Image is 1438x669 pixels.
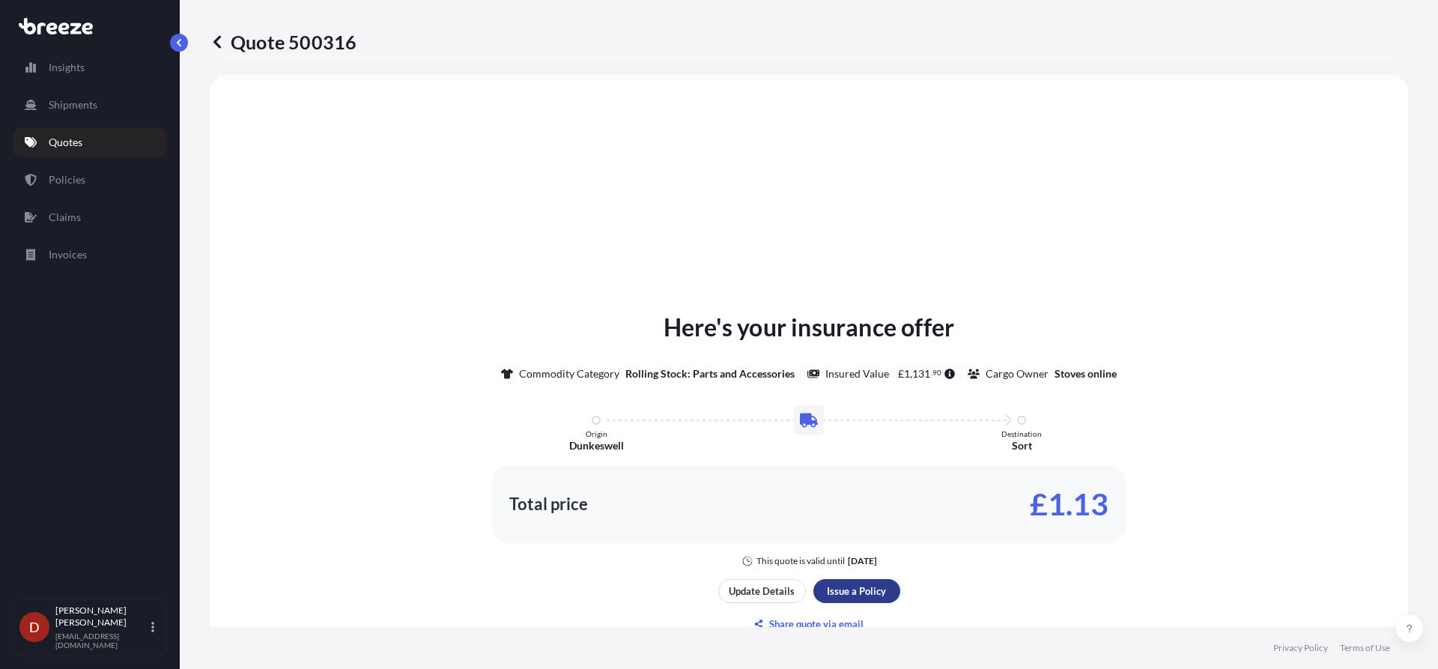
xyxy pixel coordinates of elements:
p: Destination [1001,429,1042,438]
p: Shipments [49,97,97,112]
a: Insights [13,52,167,82]
p: Quotes [49,135,82,150]
span: £ [898,369,904,379]
a: Invoices [13,240,167,270]
span: . [931,370,932,375]
p: Origin [586,429,607,438]
p: [DATE] [848,555,877,567]
p: [PERSON_NAME] [PERSON_NAME] [55,605,148,629]
p: Here's your insurance offer [664,309,954,345]
button: Update Details [718,579,806,603]
p: Stoves online [1055,366,1117,381]
p: Update Details [729,584,795,599]
p: Share quote via email [769,617,864,632]
a: Policies [13,165,167,195]
p: Quote 500316 [210,30,357,54]
span: 1 [904,369,910,379]
span: D [29,620,40,635]
a: Claims [13,202,167,232]
p: Cargo Owner [986,366,1049,381]
p: £1.13 [1030,492,1108,516]
a: Shipments [13,90,167,120]
p: Policies [49,172,85,187]
p: Commodity Category [519,366,619,381]
p: Issue a Policy [827,584,886,599]
a: Privacy Policy [1273,642,1328,654]
button: Issue a Policy [813,579,900,603]
span: 131 [912,369,930,379]
p: Dunkeswell [569,438,624,453]
a: Quotes [13,127,167,157]
p: [EMAIL_ADDRESS][DOMAIN_NAME] [55,632,148,650]
p: Claims [49,210,81,225]
a: Terms of Use [1340,642,1390,654]
p: Insights [49,60,85,75]
p: Invoices [49,247,87,262]
p: Sort [1012,438,1032,453]
p: This quote is valid until [756,555,845,567]
p: Total price [509,497,588,512]
button: Share quote via email [718,612,900,636]
p: Insured Value [825,366,889,381]
p: Rolling Stock: Parts and Accessories [625,366,795,381]
span: , [910,369,912,379]
span: 90 [932,370,941,375]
